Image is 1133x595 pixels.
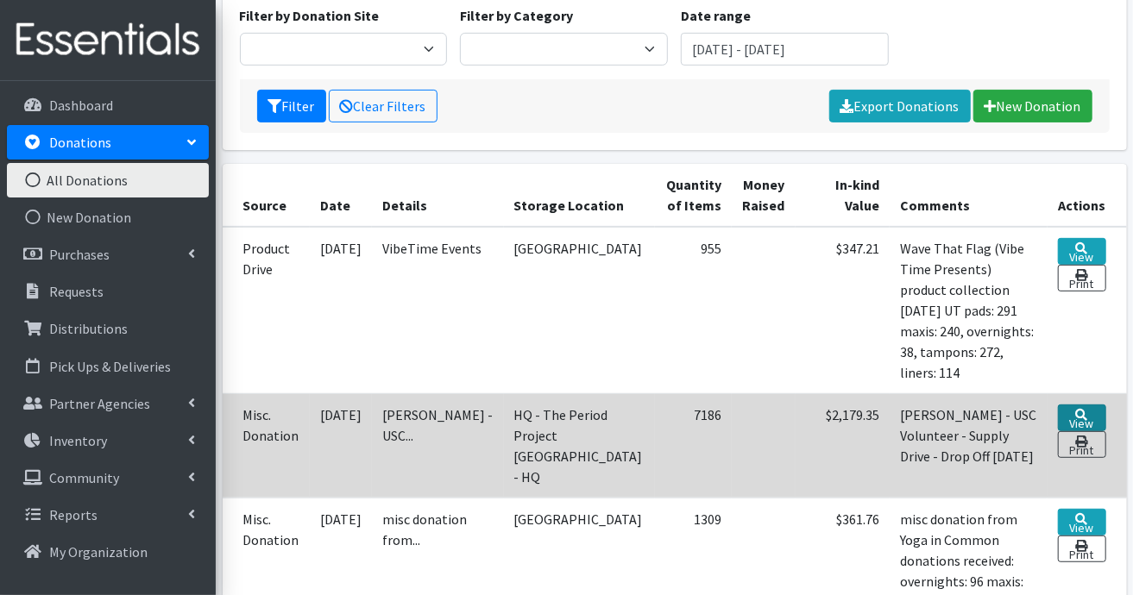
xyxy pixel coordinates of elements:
th: Money Raised [732,164,796,227]
p: Inventory [49,432,107,449]
p: Donations [49,134,111,151]
img: HumanEssentials [7,11,209,69]
a: All Donations [7,163,209,197]
td: Product Drive [223,227,310,394]
a: Export Donations [829,90,971,122]
a: Reports [7,498,209,532]
td: $2,179.35 [796,393,891,498]
td: 7186 [655,393,732,498]
a: Clear Filters [329,90,437,122]
td: HQ - The Period Project [GEOGRAPHIC_DATA] - HQ [504,393,656,498]
a: View [1058,238,1106,265]
a: View [1058,509,1106,535]
input: January 1, 2011 - December 31, 2011 [681,33,889,66]
a: Print [1058,535,1106,562]
p: Requests [49,283,104,300]
a: Donations [7,125,209,160]
p: Dashboard [49,97,113,114]
td: 955 [655,227,732,394]
a: Requests [7,274,209,309]
th: Details [372,164,504,227]
label: Filter by Donation Site [240,5,380,26]
label: Filter by Category [460,5,573,26]
td: [PERSON_NAME] - USC Volunteer - Supply Drive - Drop Off [DATE] [890,393,1047,498]
th: Source [223,164,310,227]
td: Misc. Donation [223,393,310,498]
a: My Organization [7,535,209,569]
button: Filter [257,90,326,122]
td: [DATE] [310,227,372,394]
p: Distributions [49,320,128,337]
td: [DATE] [310,393,372,498]
a: View [1058,404,1106,431]
a: Pick Ups & Deliveries [7,349,209,384]
th: In-kind Value [796,164,891,227]
td: VibeTime Events [372,227,504,394]
td: $347.21 [796,227,891,394]
p: Community [49,469,119,486]
a: Partner Agencies [7,386,209,421]
th: Comments [890,164,1047,227]
a: Purchases [7,237,209,272]
th: Date [310,164,372,227]
label: Date range [681,5,751,26]
a: Distributions [7,311,209,346]
a: Dashboard [7,88,209,122]
a: New Donation [973,90,1092,122]
th: Quantity of Items [655,164,732,227]
p: Partner Agencies [49,395,150,412]
p: Purchases [49,246,110,263]
a: New Donation [7,200,209,235]
a: Community [7,460,209,495]
p: My Organization [49,543,148,561]
a: Inventory [7,423,209,458]
p: Reports [49,506,98,523]
th: Storage Location [504,164,656,227]
td: Wave That Flag (Vibe Time Presents) product collection [DATE] UT pads: 291 maxis: 240, overnights... [890,227,1047,394]
td: [GEOGRAPHIC_DATA] [504,227,656,394]
a: Print [1058,431,1106,458]
th: Actions [1048,164,1127,227]
td: [PERSON_NAME] - USC... [372,393,504,498]
a: Print [1058,265,1106,291]
p: Pick Ups & Deliveries [49,358,171,375]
